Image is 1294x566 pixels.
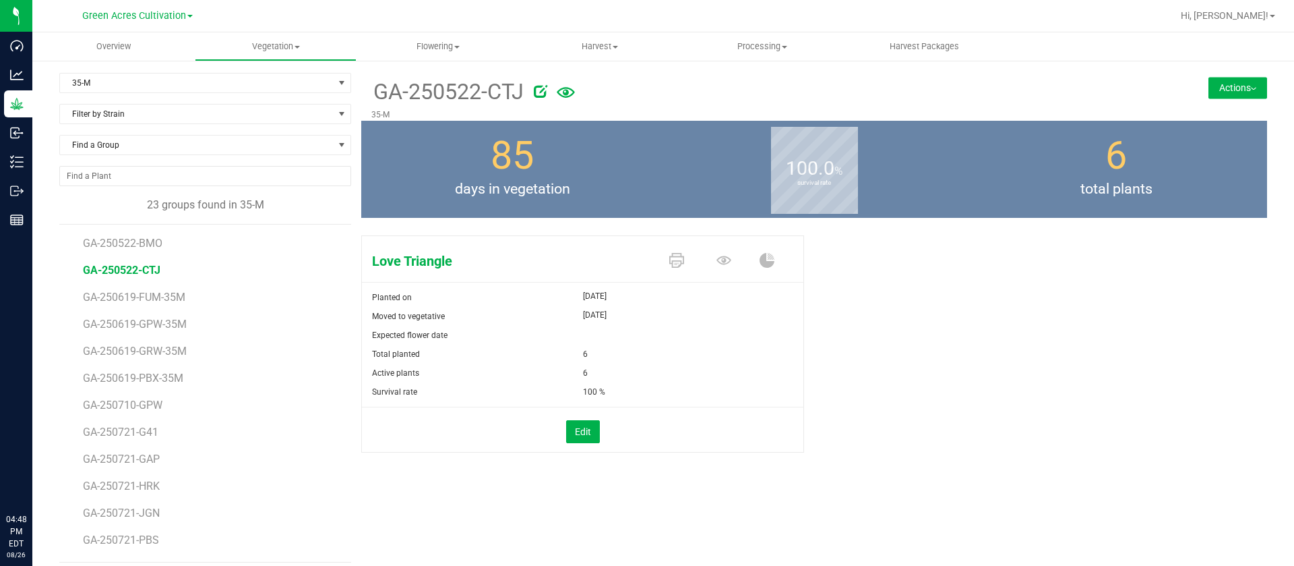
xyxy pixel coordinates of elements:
span: GA-250721-GAP [83,453,160,465]
span: 85 [491,133,534,178]
inline-svg: Outbound [10,184,24,198]
span: [DATE] [583,307,607,323]
span: Find a Group [60,136,334,154]
span: GA-250619-GRW-35M [83,345,187,358]
span: Green Acres Cultivation [82,10,186,22]
a: Vegetation [195,32,357,61]
span: Harvest [520,40,681,53]
span: GA-250721-G41 [83,426,158,438]
span: total plants [965,179,1267,200]
span: 100 % [583,383,605,401]
span: [DATE] [583,288,607,304]
a: Harvest [519,32,681,61]
span: GA-250710-GPW [83,399,162,412]
a: Processing [681,32,844,61]
span: Planted on [372,293,412,302]
span: Flowering [357,40,518,53]
span: Processing [682,40,843,53]
span: GA-250522-CTJ [83,264,160,277]
inline-svg: Analytics [10,68,24,82]
span: GA-250522-BMO [83,237,162,250]
span: Moved to vegetative [372,312,445,321]
span: Harvest Packages [871,40,977,53]
span: GA-250619-PBX-35M [83,372,183,385]
inline-svg: Inbound [10,126,24,140]
p: 04:48 PM EDT [6,513,26,550]
span: Hi, [PERSON_NAME]! [1181,10,1268,21]
p: 08/26 [6,550,26,560]
inline-svg: Grow [10,97,24,111]
inline-svg: Dashboard [10,39,24,53]
group-info-box: Days in vegetation [371,121,653,218]
span: days in vegetation [361,179,663,200]
input: NO DATA FOUND [60,167,350,186]
span: 6 [583,364,588,383]
span: 35-M [60,74,334,92]
span: GA-250721-HRK [83,480,160,492]
a: Overview [32,32,195,61]
span: GA-250619-FUM-35M [83,291,185,304]
span: select [334,74,350,92]
p: 35-M [371,109,1106,121]
span: Filter by Strain [60,105,334,123]
group-info-box: Survival rate [673,121,955,218]
span: 6 [1105,133,1127,178]
inline-svg: Reports [10,213,24,227]
iframe: Resource center [13,458,54,499]
button: Actions [1208,77,1267,98]
span: 6 [583,345,588,364]
span: Active plants [372,368,419,378]
span: GA-250619-GPW-35M [83,318,187,331]
a: Harvest Packages [843,32,1006,61]
span: Total planted [372,349,420,359]
inline-svg: Inventory [10,155,24,169]
span: GA-250522-CTJ [371,76,524,109]
span: Survival rate [372,387,417,397]
span: Love Triangle [362,251,656,271]
a: Flowering [357,32,519,61]
span: GA-250721-PBS [83,534,159,546]
b: survival rate [771,123,858,244]
span: Vegetation [195,40,357,53]
group-info-box: Total number of plants [975,121,1257,218]
iframe: Resource center unread badge [40,456,56,472]
button: Edit [566,420,600,443]
div: 23 groups found in 35-M [59,197,351,213]
span: Expected flower date [372,331,448,340]
span: GA-250721-JGN [83,507,160,519]
span: Overview [78,40,149,53]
